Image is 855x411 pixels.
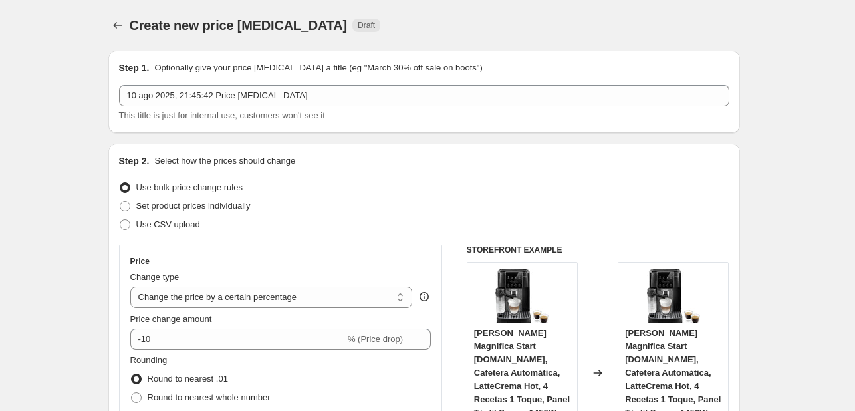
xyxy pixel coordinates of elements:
[136,219,200,229] span: Use CSV upload
[136,201,251,211] span: Set product prices individually
[130,314,212,324] span: Price change amount
[348,334,403,344] span: % (Price drop)
[119,154,150,168] h2: Step 2.
[130,272,180,282] span: Change type
[119,61,150,74] h2: Step 1.
[358,20,375,31] span: Draft
[130,355,168,365] span: Rounding
[108,16,127,35] button: Price change jobs
[154,61,482,74] p: Optionally give your price [MEDICAL_DATA] a title (eg "March 30% off sale on boots")
[130,256,150,267] h3: Price
[136,182,243,192] span: Use bulk price change rules
[148,374,228,384] span: Round to nearest .01
[418,290,431,303] div: help
[130,329,345,350] input: -15
[495,269,549,323] img: 61Icq5xjn2L._AC_SL1500_80x.jpg
[467,245,729,255] h6: STOREFRONT EXAMPLE
[119,85,729,106] input: 30% off holiday sale
[647,269,700,323] img: 61Icq5xjn2L._AC_SL1500_80x.jpg
[130,18,348,33] span: Create new price [MEDICAL_DATA]
[119,110,325,120] span: This title is just for internal use, customers won't see it
[148,392,271,402] span: Round to nearest whole number
[154,154,295,168] p: Select how the prices should change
